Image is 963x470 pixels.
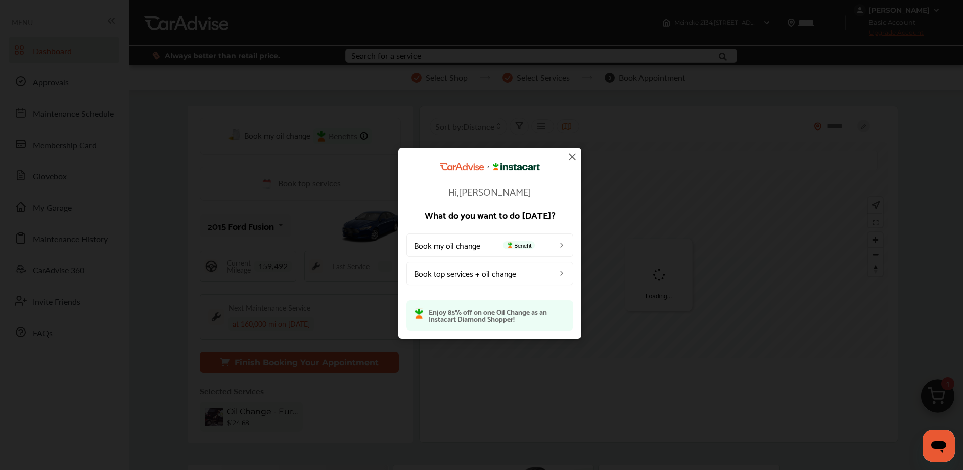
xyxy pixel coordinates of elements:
[406,186,573,196] p: Hi, [PERSON_NAME]
[406,233,573,257] a: Book my oil changeBenefit
[440,163,540,171] img: CarAdvise Instacart Logo
[558,269,566,277] img: left_arrow_icon.0f472efe.svg
[558,241,566,249] img: left_arrow_icon.0f472efe.svg
[503,241,535,249] span: Benefit
[406,210,573,219] p: What do you want to do [DATE]?
[406,262,573,285] a: Book top services + oil change
[923,430,955,462] iframe: Button to launch messaging window
[415,308,424,319] img: instacart-icon.73bd83c2.svg
[566,151,578,163] img: close-icon.a004319c.svg
[506,242,514,248] img: instacart-icon.73bd83c2.svg
[429,308,565,322] p: Enjoy 85% off on one Oil Change as an Instacart Diamond Shopper!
